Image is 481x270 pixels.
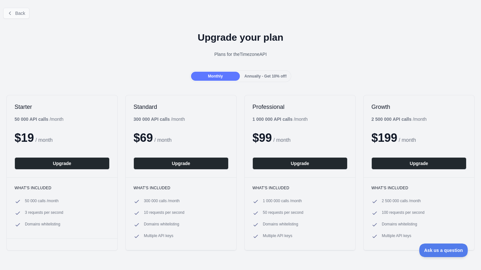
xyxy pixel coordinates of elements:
h2: Growth [371,103,466,111]
span: $ 199 [371,131,397,144]
h2: Standard [134,103,229,111]
div: / month [371,116,427,122]
div: / month [252,116,308,122]
span: $ 99 [252,131,272,144]
h2: Professional [252,103,347,111]
b: 2 500 000 API calls [371,117,412,122]
iframe: Toggle Customer Support [419,244,468,257]
div: / month [134,116,185,122]
b: 1 000 000 API calls [252,117,293,122]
